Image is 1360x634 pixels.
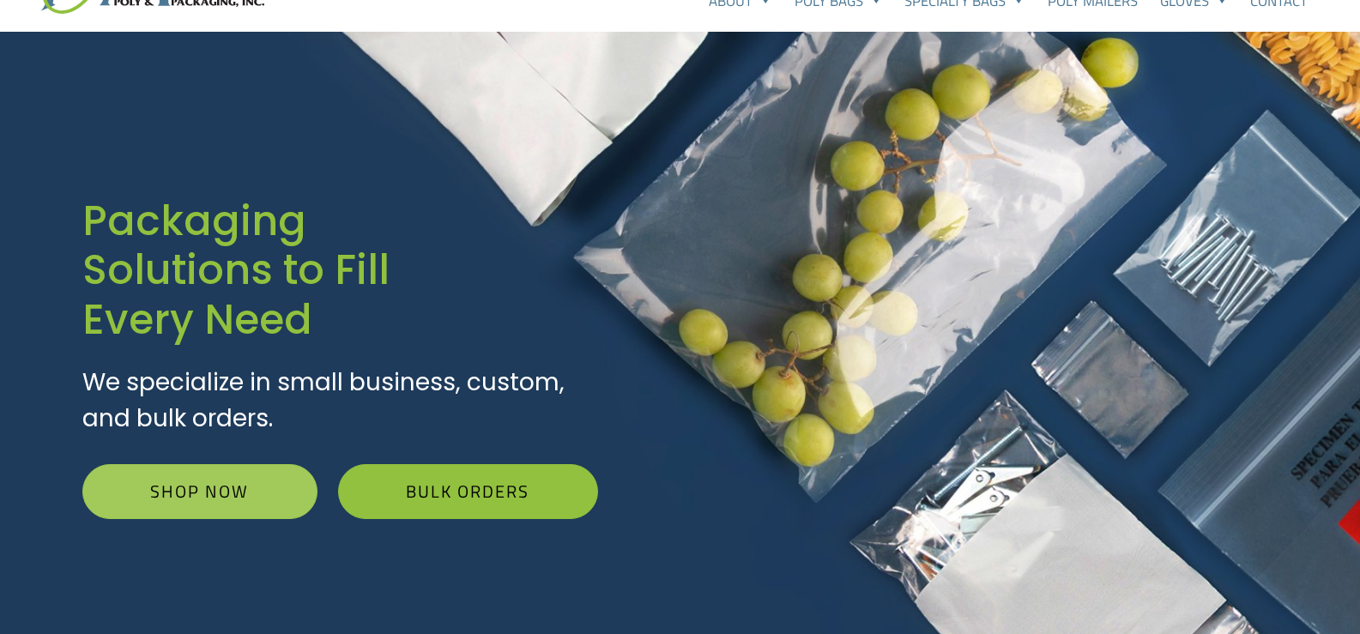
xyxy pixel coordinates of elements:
a: Bulk Orders [338,464,598,519]
h1: Packaging Solutions to Fill Every Need [82,196,598,344]
a: Shop Now [82,464,317,519]
p: We specialize in small business, custom, and bulk orders. [82,365,598,437]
